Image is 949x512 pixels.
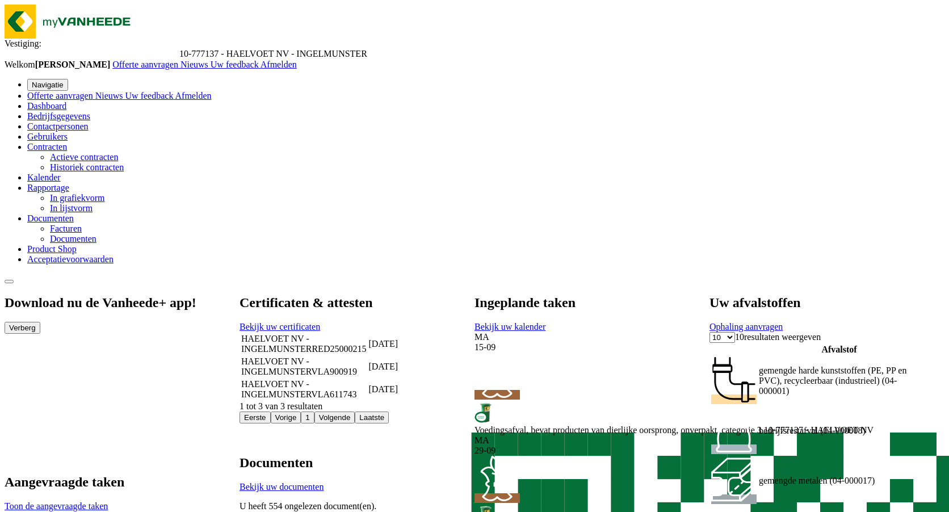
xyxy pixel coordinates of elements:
[240,455,376,471] h2: Documenten
[314,412,355,423] button: Next
[474,400,497,423] img: WB-0140-CU
[27,91,93,100] span: Offerte aanvragen
[474,446,874,456] div: 29-09
[27,183,69,192] a: Rapportage
[125,91,174,100] span: Uw feedback
[180,60,211,69] a: Nieuws
[474,332,874,342] div: MA
[744,332,821,342] label: resultaten weergeven
[179,49,367,58] span: 10-777137 - HAELVOET NV - INGELMUNSTER
[50,203,93,213] a: In lijstvorm
[50,152,118,162] a: Actieve contracten
[474,295,874,310] h2: Ingeplande taken
[5,322,40,334] button: Verberg
[27,142,67,152] a: Contracten
[758,356,920,405] td: gemengde harde kunststoffen (PE, PP en PVC), recycleerbaar (industrieel) (04-000001)
[27,111,90,121] a: Bedrijfsgegevens
[112,60,178,69] span: Offerte aanvragen
[50,162,124,172] a: Historiek contracten
[709,322,783,331] a: Ophaling aanvragen
[27,121,89,131] a: Contactpersonen
[474,425,762,435] span: Voedingsafval, bevat producten van dierlijke oorsprong, onverpakt, categorie 3
[261,60,297,69] a: Afmelden
[240,322,320,331] a: Bekijk uw certificaten
[271,412,301,423] button: Previous
[368,379,418,400] td: [DATE]
[50,234,96,244] a: Documenten
[180,60,208,69] span: Nieuws
[241,379,311,399] span: HAELVOET NV - INGELMUNSTER
[311,367,357,376] span: VLA900919
[9,324,36,332] span: Verberg
[27,132,68,141] span: Gebruikers
[35,60,110,69] strong: [PERSON_NAME]
[312,344,366,354] span: RED25000215
[27,91,95,100] a: Offerte aanvragen
[27,173,61,182] a: Kalender
[95,91,123,100] span: Nieuws
[240,501,376,511] p: U heeft 554 ongelezen document(en).
[27,254,114,264] a: Acceptatievoorwaarden
[211,60,259,69] span: Uw feedback
[301,412,314,423] button: 1
[311,389,356,399] span: VLA611743
[50,193,104,203] a: In grafiekvorm
[368,333,418,355] td: [DATE]
[240,482,324,492] a: Bekijk uw documenten
[474,322,545,331] a: Bekijk uw kalender
[27,79,68,91] button: Navigatie
[5,60,112,69] span: Welkom
[175,91,212,100] a: Afmelden
[241,334,312,354] span: HAELVOET NV - INGELMUNSTER
[758,456,920,505] td: gemengde metalen (04-000017)
[5,5,141,39] img: myVanheede
[240,401,454,412] div: 1 tot 3 van 3 resultaten
[709,295,921,310] h2: Uw afvalstoffen
[27,244,77,254] a: Product Shop
[735,332,744,342] span: 10
[368,356,418,377] td: [DATE]
[5,475,124,490] h2: Aangevraagde taken
[27,101,66,111] a: Dashboard
[32,81,64,89] span: Navigatie
[27,213,74,223] a: Documenten
[474,435,874,446] div: MA
[240,412,454,423] nav: pagination
[241,356,311,376] span: HAELVOET NV - INGELMUNSTER
[474,342,874,352] div: 15-09
[355,412,389,423] button: Last
[240,295,454,310] h2: Certificaten & attesten
[211,60,261,69] a: Uw feedback
[50,224,82,233] a: Facturen
[125,91,175,100] a: Uw feedback
[240,412,271,423] button: First
[5,39,41,48] span: Vestiging:
[112,60,180,69] a: Offerte aanvragen
[5,501,108,511] a: Toon de aangevraagde taken
[95,91,125,100] a: Nieuws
